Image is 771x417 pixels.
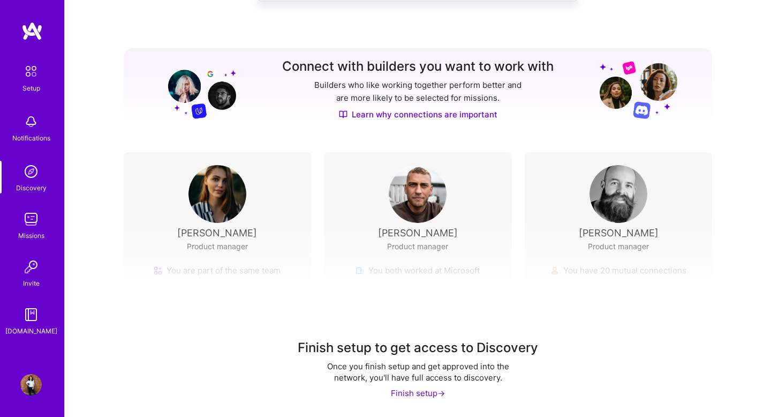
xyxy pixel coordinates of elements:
[20,60,42,83] img: setup
[18,230,44,241] div: Missions
[391,388,445,399] div: Finish setup ->
[12,132,50,144] div: Notifications
[21,21,43,41] img: logo
[339,109,497,120] a: Learn why connections are important
[16,182,47,193] div: Discovery
[20,304,42,325] img: guide book
[20,374,42,396] img: User Avatar
[188,165,246,223] img: User Avatar
[20,111,42,132] img: bell
[20,208,42,230] img: teamwork
[158,60,236,119] img: Grow your network
[22,83,40,94] div: Setup
[298,339,538,356] div: Finish setup to get access to Discovery
[389,165,447,223] img: User Avatar
[312,79,524,105] p: Builders who like working together perform better and are more likely to be selected for missions.
[23,278,40,289] div: Invite
[282,59,554,75] h3: Connect with builders you want to work with
[311,361,525,383] div: Once you finish setup and get approved into the network, you'll have full access to discovery.
[339,110,347,119] img: Discover
[5,325,57,337] div: [DOMAIN_NAME]
[20,256,42,278] img: Invite
[600,61,677,119] img: Grow your network
[20,161,42,182] img: discovery
[18,374,44,396] a: User Avatar
[589,165,647,223] img: User Avatar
